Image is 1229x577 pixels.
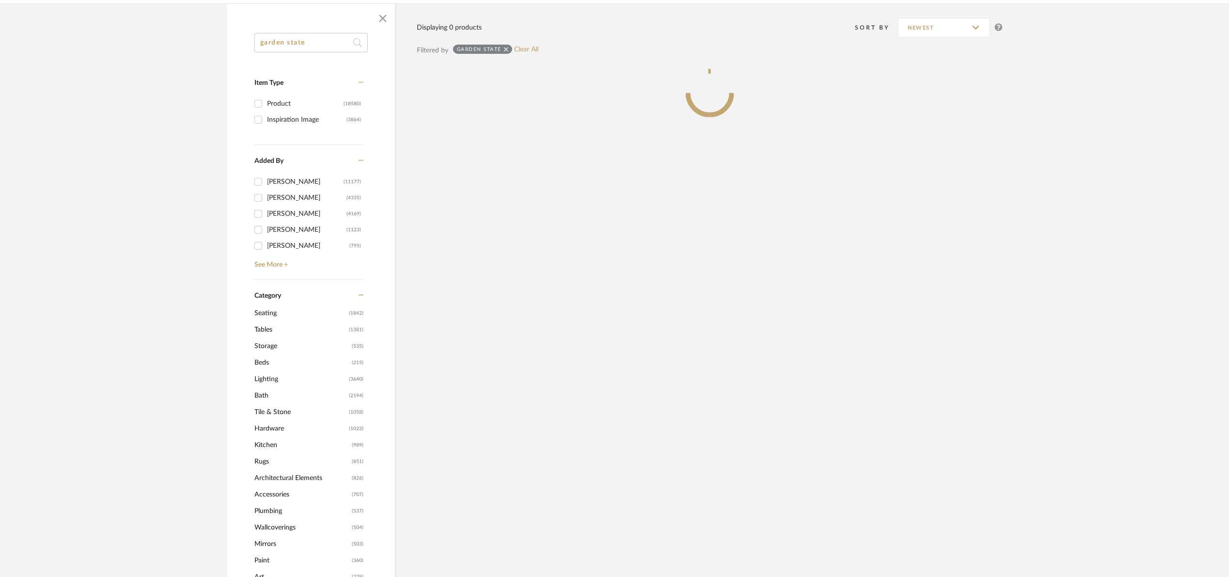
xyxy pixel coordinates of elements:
span: Bath [254,387,347,404]
span: Kitchen [254,437,349,453]
div: Product [267,96,344,112]
span: Rugs [254,453,349,470]
span: Tile & Stone [254,404,347,420]
div: (1123) [347,222,361,238]
span: (537) [352,503,363,519]
span: (826) [352,470,363,486]
span: Architectural Elements [254,470,349,486]
div: Filtered by [417,45,448,56]
span: (1058) [349,404,363,420]
div: (795) [349,238,361,254]
div: Inspiration Image [267,112,347,128]
span: Category [254,292,281,300]
span: (535) [352,338,363,354]
span: (851) [352,454,363,469]
span: (360) [352,553,363,568]
div: Sort By [855,23,898,32]
span: Storage [254,338,349,354]
div: (11177) [344,174,361,190]
div: [PERSON_NAME] [267,238,349,254]
div: (4335) [347,190,361,206]
button: Close [373,9,393,28]
div: (4169) [347,206,361,222]
span: Seating [254,305,347,321]
span: (989) [352,437,363,453]
div: [PERSON_NAME] [267,206,347,222]
div: garden state [457,46,502,52]
input: Search within 0 results [254,33,368,52]
a: See More + [252,254,363,269]
a: Clear All [515,46,539,54]
div: (3864) [347,112,361,128]
div: [PERSON_NAME] [267,174,344,190]
span: (1381) [349,322,363,337]
span: (1022) [349,421,363,436]
div: (18580) [344,96,361,112]
span: Item Type [254,80,284,86]
span: (503) [352,536,363,552]
div: [PERSON_NAME] [267,190,347,206]
span: Added By [254,158,284,164]
span: Mirrors [254,536,349,552]
span: Accessories [254,486,349,503]
span: (707) [352,487,363,502]
span: Hardware [254,420,347,437]
div: Displaying 0 products [417,22,482,33]
span: (504) [352,520,363,535]
span: Beds [254,354,349,371]
div: [PERSON_NAME] [267,222,347,238]
span: Tables [254,321,347,338]
span: (1842) [349,305,363,321]
span: Plumbing [254,503,349,519]
span: (2194) [349,388,363,403]
span: Wallcoverings [254,519,349,536]
span: (3640) [349,371,363,387]
span: (215) [352,355,363,370]
span: Paint [254,552,349,569]
span: Lighting [254,371,347,387]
